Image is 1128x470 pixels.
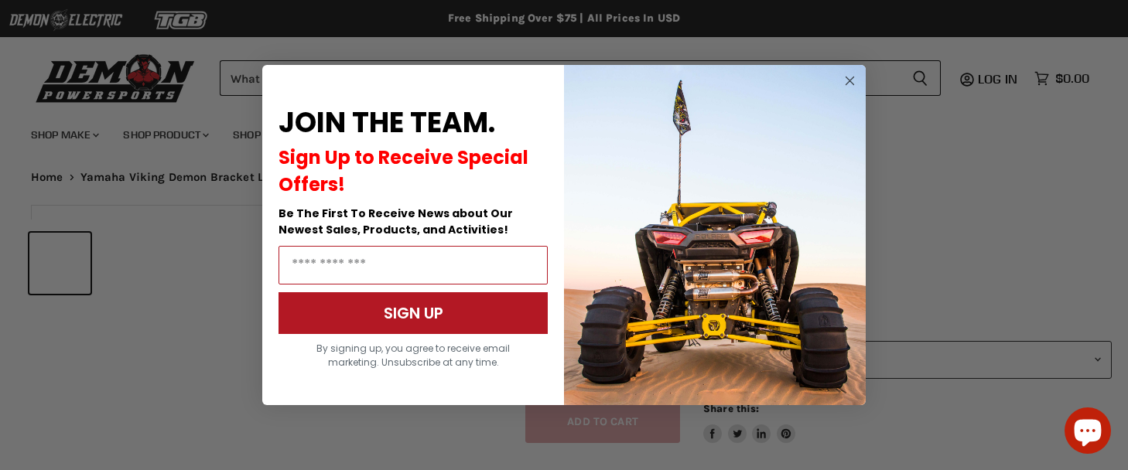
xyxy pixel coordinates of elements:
[279,292,548,334] button: SIGN UP
[1060,407,1116,458] inbox-online-store-chat: Shopify online store chat
[840,71,860,90] button: Close dialog
[279,103,495,142] span: JOIN THE TEAM.
[316,342,510,369] span: By signing up, you agree to receive email marketing. Unsubscribe at any time.
[279,145,528,197] span: Sign Up to Receive Special Offers!
[279,206,513,237] span: Be The First To Receive News about Our Newest Sales, Products, and Activities!
[564,65,866,405] img: a9095488-b6e7-41ba-879d-588abfab540b.jpeg
[279,246,548,284] input: Email Address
